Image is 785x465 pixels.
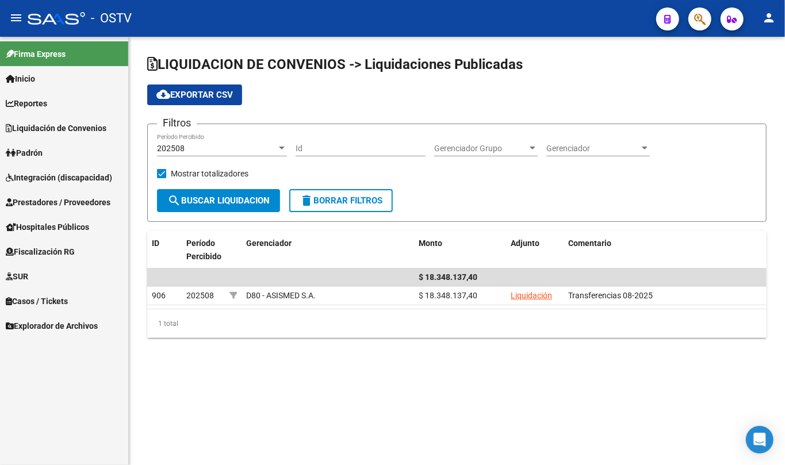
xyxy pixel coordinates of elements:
[167,194,181,207] mat-icon: search
[434,144,527,153] span: Gerenciador Grupo
[18,30,28,39] img: website_grey.svg
[564,231,767,282] datatable-header-cell: Comentario
[6,122,106,134] span: Liquidación de Convenios
[186,239,221,261] span: Período Percibido
[122,67,132,76] img: tab_keywords_by_traffic_grey.svg
[300,194,313,207] mat-icon: delete
[6,147,43,159] span: Padrón
[32,18,56,28] div: v 4.0.25
[546,144,640,153] span: Gerenciador
[511,239,539,248] span: Adjunto
[182,231,225,282] datatable-header-cell: Período Percibido
[300,195,382,206] span: Borrar Filtros
[48,67,57,76] img: tab_domain_overview_orange.svg
[6,196,110,209] span: Prestadores / Proveedores
[6,171,112,184] span: Integración (discapacidad)
[147,56,523,72] span: LIQUIDACION DE CONVENIOS -> Liquidaciones Publicadas
[91,6,132,31] span: - OSTV
[18,18,28,28] img: logo_orange.svg
[186,291,214,300] span: 202508
[506,231,564,282] datatable-header-cell: Adjunto
[246,291,316,300] span: D80 - ASISMED S.A.
[6,97,47,110] span: Reportes
[511,291,552,300] a: Liquidación
[152,239,159,248] span: ID
[9,11,23,25] mat-icon: menu
[30,30,129,39] div: Dominio: [DOMAIN_NAME]
[157,189,280,212] button: Buscar Liquidacion
[6,48,66,60] span: Firma Express
[147,231,182,282] datatable-header-cell: ID
[157,144,185,153] span: 202508
[568,291,653,300] span: Transferencias 08-2025
[156,87,170,101] mat-icon: cloud_download
[157,115,197,131] h3: Filtros
[246,239,292,248] span: Gerenciador
[135,68,183,75] div: Palabras clave
[156,90,233,100] span: Exportar CSV
[167,195,270,206] span: Buscar Liquidacion
[6,221,89,233] span: Hospitales Públicos
[6,270,28,283] span: SUR
[414,231,506,282] datatable-header-cell: Monto
[289,189,393,212] button: Borrar Filtros
[6,320,98,332] span: Explorador de Archivos
[419,272,477,282] span: $ 18.348.137,40
[6,72,35,85] span: Inicio
[6,245,75,258] span: Fiscalización RG
[568,239,611,248] span: Comentario
[171,167,248,180] span: Mostrar totalizadores
[147,309,767,338] div: 1 total
[60,68,88,75] div: Dominio
[147,84,242,105] button: Exportar CSV
[6,295,68,308] span: Casos / Tickets
[419,289,501,302] div: $ 18.348.137,40
[242,231,414,282] datatable-header-cell: Gerenciador
[419,239,442,248] span: Monto
[152,291,166,300] span: 906
[762,11,776,25] mat-icon: person
[746,426,773,454] div: Open Intercom Messenger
